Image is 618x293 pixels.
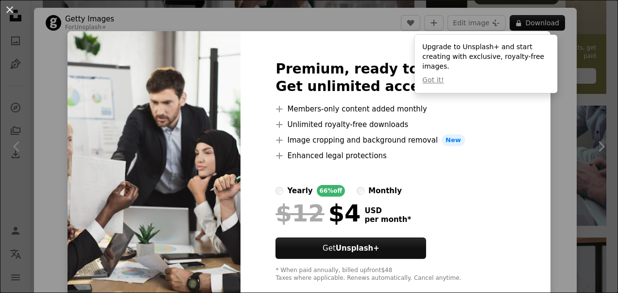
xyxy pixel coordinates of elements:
div: monthly [368,185,402,197]
span: USD [364,206,411,215]
span: New [442,134,465,146]
button: GetUnsplash+ [275,238,426,259]
button: Got it! [422,75,444,85]
li: Enhanced legal protections [275,150,515,162]
li: Unlimited royalty-free downloads [275,119,515,130]
li: Image cropping and background removal [275,134,515,146]
h2: Premium, ready to use images. Get unlimited access. [275,60,515,95]
div: $4 [275,201,360,226]
strong: Unsplash+ [336,244,379,253]
div: yearly [287,185,312,197]
input: monthly [357,187,364,195]
div: Upgrade to Unsplash+ and start creating with exclusive, royalty-free images. [414,35,557,93]
div: 66% off [317,185,345,197]
li: Members-only content added monthly [275,103,515,115]
div: * When paid annually, billed upfront $48 Taxes where applicable. Renews automatically. Cancel any... [275,267,515,282]
span: per month * [364,215,411,224]
input: yearly66%off [275,187,283,195]
span: $12 [275,201,324,226]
